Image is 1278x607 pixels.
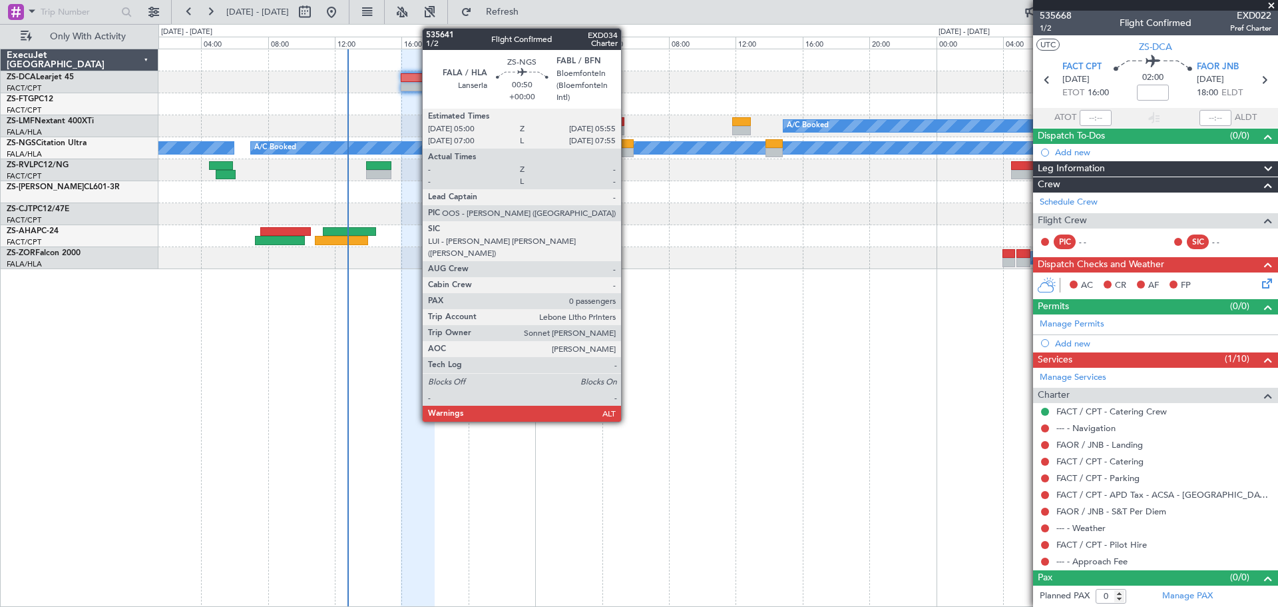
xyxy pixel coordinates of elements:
span: (0/0) [1230,129,1249,143]
a: ZS-ZORFalcon 2000 [7,249,81,257]
a: ZS-DCALearjet 45 [7,73,74,81]
label: Planned PAX [1040,590,1090,603]
div: 16:00 [401,37,468,49]
div: Add new [1055,147,1271,158]
span: Flight Crew [1038,213,1087,229]
span: FP [1181,279,1191,293]
a: FACT / CPT - Catering Crew [1056,406,1167,417]
div: 12:00 [736,37,802,49]
span: AC [1081,279,1093,293]
a: FAOR / JNB - S&T Per Diem [1056,506,1166,517]
span: [DATE] [1197,73,1224,87]
a: ZS-[PERSON_NAME]CL601-3R [7,183,120,191]
div: Flight Confirmed [1120,16,1191,30]
a: ZS-RVLPC12/NG [7,161,69,169]
div: 20:00 [869,37,936,49]
button: Only With Activity [15,26,144,47]
span: [DATE] - [DATE] [226,6,289,18]
span: [DATE] [1062,73,1090,87]
span: FAOR JNB [1197,61,1239,74]
div: 08:00 [268,37,335,49]
span: ATOT [1054,111,1076,125]
div: PIC [1054,235,1076,249]
span: Pax [1038,570,1052,586]
div: 00:00 [937,37,1003,49]
span: Refresh [475,7,531,17]
a: Manage PAX [1162,590,1213,603]
a: FACT/CPT [7,237,41,247]
div: A/C Booked [787,116,829,136]
a: ZS-AHAPC-24 [7,227,59,235]
span: EXD022 [1230,9,1271,23]
a: FACT/CPT [7,215,41,225]
div: [DATE] - [DATE] [939,27,990,38]
div: 04:00 [201,37,268,49]
span: (0/0) [1230,570,1249,584]
span: Permits [1038,299,1069,314]
input: --:-- [1080,110,1112,126]
div: 16:00 [803,37,869,49]
span: Charter [1038,388,1070,403]
span: ZS-NGS [7,139,36,147]
span: ZS-ZOR [7,249,35,257]
a: FACT/CPT [7,105,41,115]
span: Only With Activity [35,32,140,41]
a: --- - Approach Fee [1056,556,1128,567]
button: UTC [1036,39,1060,51]
a: ZS-LMFNextant 400XTi [7,117,94,125]
div: Add new [1055,338,1271,349]
span: ZS-LMF [7,117,35,125]
div: 04:00 [602,37,669,49]
div: 04:00 [1003,37,1070,49]
span: 02:00 [1142,71,1164,85]
span: CR [1115,279,1126,293]
span: ZS-[PERSON_NAME] [7,183,84,191]
a: --- - Navigation [1056,422,1116,434]
a: ZS-CJTPC12/47E [7,205,69,213]
span: Dispatch Checks and Weather [1038,257,1164,273]
span: Leg Information [1038,161,1105,177]
a: FACT/CPT [7,83,41,93]
div: A/C Booked [254,138,296,158]
span: 535668 [1040,9,1072,23]
button: Refresh [455,1,534,23]
span: ZS-DCA [1139,40,1172,54]
a: Schedule Crew [1040,196,1098,209]
a: Manage Permits [1040,318,1104,331]
a: FALA/HLA [7,149,42,159]
a: Manage Services [1040,371,1106,384]
span: (0/0) [1230,299,1249,313]
a: ZS-FTGPC12 [7,95,53,103]
div: 08:00 [669,37,736,49]
span: ZS-RVL [7,161,33,169]
div: - - [1079,236,1109,248]
span: ZS-DCA [7,73,36,81]
span: (1/10) [1225,352,1249,366]
div: - - [1212,236,1242,248]
span: 1/2 [1040,23,1072,34]
a: FALA/HLA [7,127,42,137]
a: FALA/HLA [7,259,42,269]
div: SIC [1187,235,1209,249]
div: 00:00 [535,37,602,49]
span: ZS-CJT [7,205,33,213]
span: Pref Charter [1230,23,1271,34]
a: FACT / CPT - APD Tax - ACSA - [GEOGRAPHIC_DATA] International FACT / CPT [1056,489,1271,500]
span: ETOT [1062,87,1084,100]
a: FACT / CPT - Pilot Hire [1056,539,1147,550]
a: FACT / CPT - Catering [1056,456,1144,467]
a: --- - Weather [1056,522,1106,534]
span: Services [1038,352,1072,368]
div: 12:00 [335,37,401,49]
a: ZS-NGSCitation Ultra [7,139,87,147]
span: AF [1148,279,1159,293]
div: [DATE] - [DATE] [161,27,212,38]
span: ALDT [1235,111,1257,125]
div: 20:00 [469,37,535,49]
span: Crew [1038,177,1060,193]
span: 16:00 [1088,87,1109,100]
span: ZS-FTG [7,95,34,103]
input: Trip Number [41,2,117,22]
div: [DATE] - [DATE] [537,27,588,38]
a: FAOR / JNB - Landing [1056,439,1143,450]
